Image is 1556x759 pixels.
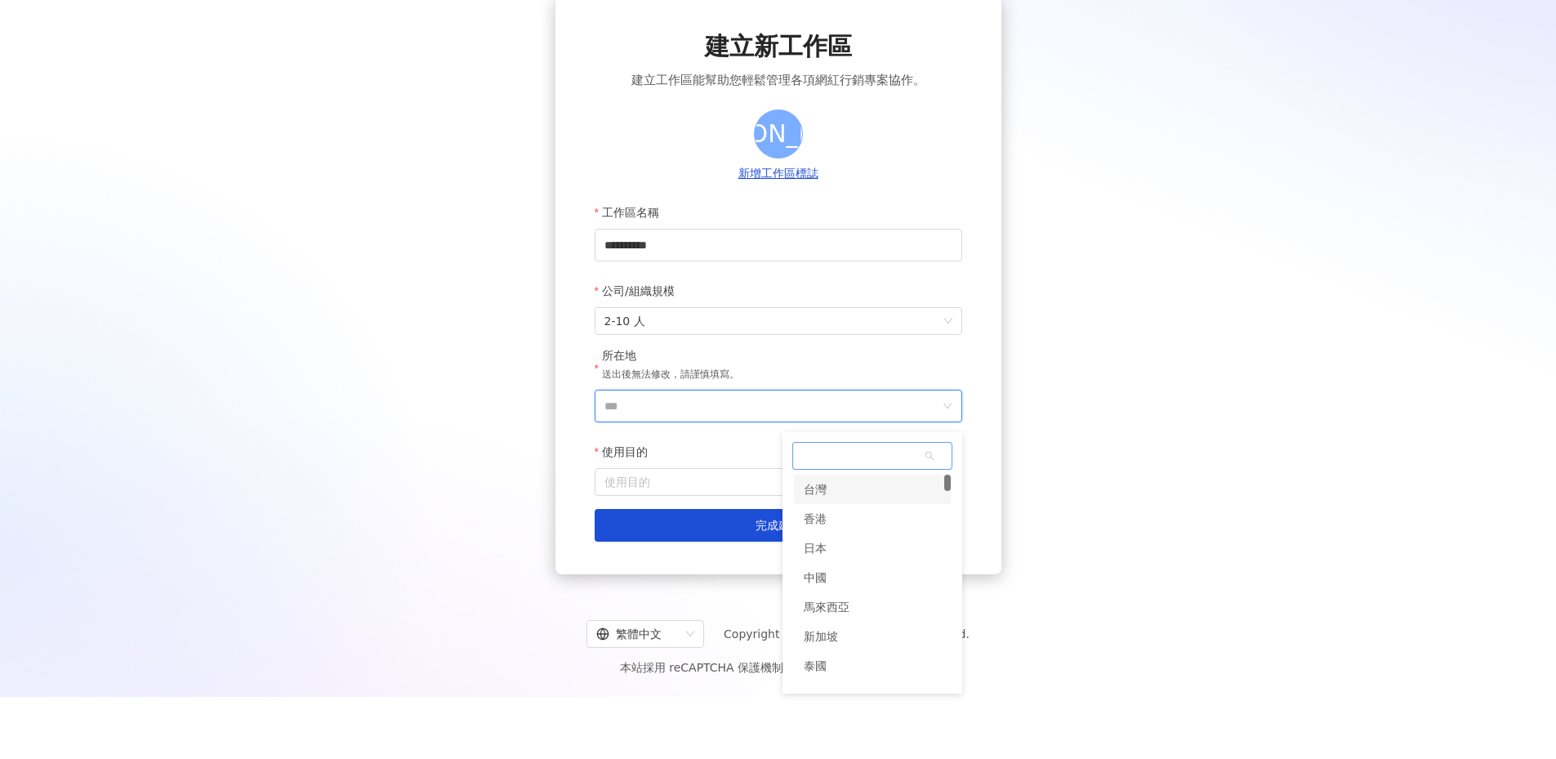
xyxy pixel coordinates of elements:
div: 中國 [804,563,827,592]
label: 工作區名稱 [595,196,671,229]
span: Copyright © 2025 All Rights Reserved. [724,624,970,644]
div: 日本 [804,534,827,563]
div: 新加坡 [804,622,838,651]
div: 香港 [794,504,951,534]
button: 完成建立 [595,509,962,542]
div: 泰國 [794,651,951,681]
span: 本站採用 reCAPTCHA 保護機制 [620,658,936,677]
div: 馬來西亞 [804,592,849,622]
span: 建立新工作區 [705,29,852,64]
div: 所在地 [602,348,739,364]
span: 2-10 人 [604,308,952,334]
span: 建立工作區能幫助您輕鬆管理各項網紅行銷專案協作。 [631,70,925,90]
div: 中國 [794,563,951,592]
div: 日本 [794,534,951,563]
label: 使用目的 [595,435,660,468]
div: 台灣 [804,475,827,504]
input: 工作區名稱 [595,229,962,261]
span: [PERSON_NAME] [676,114,880,153]
button: 新增工作區標誌 [733,165,823,183]
p: 送出後無法修改，請謹慎填寫。 [602,367,739,383]
span: down [943,401,952,411]
div: 馬來西亞 [794,592,951,622]
div: 新加坡 [794,622,951,651]
div: 香港 [804,504,827,534]
label: 公司/組織規模 [595,275,687,307]
div: 繁體中文 [596,621,680,647]
span: 完成建立 [756,519,801,532]
div: 台灣 [794,475,951,504]
div: 泰國 [804,651,827,681]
